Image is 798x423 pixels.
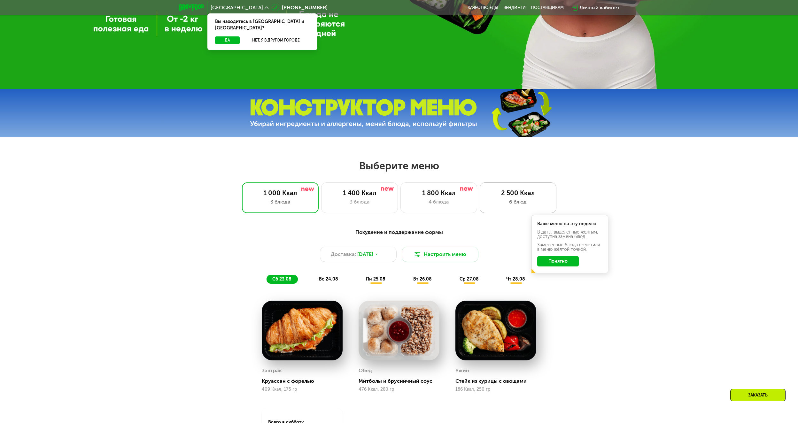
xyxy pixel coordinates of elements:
[537,230,602,239] div: В даты, выделенные желтым, доступна замена блюд.
[215,36,240,44] button: Да
[20,159,778,172] h2: Выберите меню
[359,378,445,384] div: Митболы и брусничный соус
[319,276,338,282] span: вс 24.08
[207,13,317,36] div: Вы находитесь в [GEOGRAPHIC_DATA] и [GEOGRAPHIC_DATA]?
[357,250,373,258] span: [DATE]
[730,389,786,401] div: Заказать
[242,36,310,44] button: Нет, я в другом городе
[210,228,588,236] div: Похудение и поддержание формы
[486,189,550,197] div: 2 500 Ккал
[359,387,439,392] div: 476 Ккал, 280 гр
[468,5,498,10] a: Качество еды
[455,387,536,392] div: 186 Ккал, 250 гр
[537,256,579,266] button: Понятно
[537,222,602,226] div: Ваше меню на эту неделю
[262,387,343,392] div: 409 Ккал, 175 гр
[455,366,469,375] div: Ужин
[262,378,348,384] div: Круассан с форелью
[402,247,478,262] button: Настроить меню
[486,198,550,206] div: 6 блюд
[366,276,385,282] span: пн 25.08
[249,198,312,206] div: 3 блюда
[531,5,564,10] div: поставщикам
[272,4,328,12] a: [PHONE_NUMBER]
[359,366,372,375] div: Обед
[537,243,602,252] div: Заменённые блюда пометили в меню жёлтой точкой.
[455,378,541,384] div: Стейк из курицы с овощами
[579,4,620,12] div: Личный кабинет
[331,250,356,258] span: Доставка:
[272,276,291,282] span: сб 23.08
[503,5,526,10] a: Вендинги
[328,198,391,206] div: 3 блюда
[413,276,432,282] span: вт 26.08
[262,366,282,375] div: Завтрак
[407,189,470,197] div: 1 800 Ккал
[328,189,391,197] div: 1 400 Ккал
[249,189,312,197] div: 1 000 Ккал
[506,276,525,282] span: чт 28.08
[407,198,470,206] div: 4 блюда
[460,276,479,282] span: ср 27.08
[211,5,263,10] span: [GEOGRAPHIC_DATA]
